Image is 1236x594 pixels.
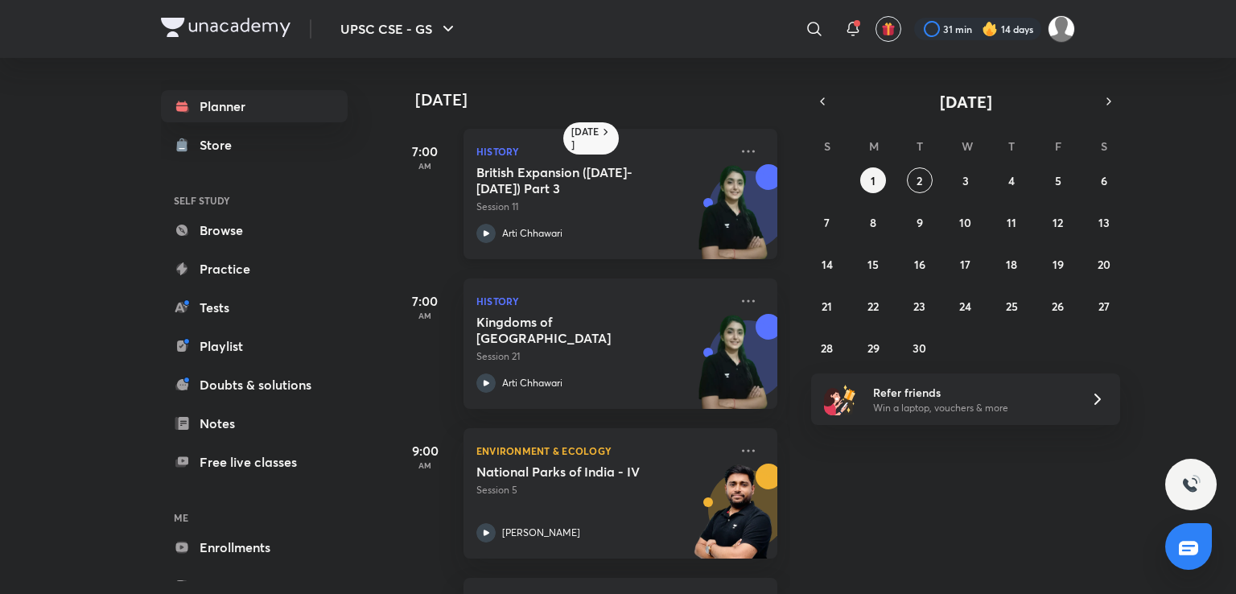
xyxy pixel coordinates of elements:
button: September 30, 2025 [907,335,933,361]
abbr: September 25, 2025 [1006,299,1018,314]
a: Browse [161,214,348,246]
button: September 5, 2025 [1045,167,1071,193]
p: Environment & Ecology [476,441,729,460]
h6: SELF STUDY [161,187,348,214]
p: Arti Chhawari [502,226,562,241]
h6: ME [161,504,348,531]
button: September 25, 2025 [999,293,1024,319]
abbr: Saturday [1101,138,1107,154]
p: AM [393,161,457,171]
button: September 20, 2025 [1091,251,1117,277]
button: September 26, 2025 [1045,293,1071,319]
abbr: September 3, 2025 [962,173,969,188]
abbr: September 26, 2025 [1052,299,1064,314]
abbr: September 18, 2025 [1006,257,1017,272]
abbr: Monday [869,138,879,154]
p: History [476,142,729,161]
img: unacademy [689,164,777,275]
abbr: September 27, 2025 [1098,299,1110,314]
abbr: Friday [1055,138,1061,154]
h5: 7:00 [393,142,457,161]
img: streak [982,21,998,37]
h5: Kingdoms of North East [476,314,677,346]
button: September 3, 2025 [953,167,978,193]
img: saarthak [1048,15,1075,43]
img: ttu [1181,475,1201,494]
img: avatar [881,22,896,36]
abbr: Sunday [824,138,830,154]
span: [DATE] [940,91,992,113]
abbr: September 11, 2025 [1007,215,1016,230]
abbr: September 5, 2025 [1055,173,1061,188]
button: September 19, 2025 [1045,251,1071,277]
h4: [DATE] [415,90,793,109]
button: September 10, 2025 [953,209,978,235]
button: September 17, 2025 [953,251,978,277]
abbr: September 1, 2025 [871,173,875,188]
h6: [DATE] [571,126,599,151]
button: September 29, 2025 [860,335,886,361]
p: Session 21 [476,349,729,364]
p: [PERSON_NAME] [502,526,580,540]
img: unacademy [689,464,777,575]
a: Store [161,129,348,161]
button: September 9, 2025 [907,209,933,235]
h5: 7:00 [393,291,457,311]
abbr: Tuesday [917,138,923,154]
button: September 7, 2025 [814,209,840,235]
h5: 9:00 [393,441,457,460]
button: September 6, 2025 [1091,167,1117,193]
abbr: September 23, 2025 [913,299,925,314]
button: September 14, 2025 [814,251,840,277]
button: September 28, 2025 [814,335,840,361]
h5: National Parks of India - IV [476,464,677,480]
abbr: September 29, 2025 [867,340,880,356]
button: September 8, 2025 [860,209,886,235]
abbr: September 12, 2025 [1053,215,1063,230]
abbr: September 13, 2025 [1098,215,1110,230]
abbr: September 15, 2025 [867,257,879,272]
abbr: September 22, 2025 [867,299,879,314]
abbr: September 7, 2025 [824,215,830,230]
div: Store [200,135,241,155]
abbr: September 21, 2025 [822,299,832,314]
a: Notes [161,407,348,439]
p: AM [393,460,457,470]
button: September 15, 2025 [860,251,886,277]
abbr: September 8, 2025 [870,215,876,230]
abbr: September 16, 2025 [914,257,925,272]
a: Free live classes [161,446,348,478]
a: Tests [161,291,348,324]
img: referral [824,383,856,415]
button: September 22, 2025 [860,293,886,319]
abbr: September 10, 2025 [959,215,971,230]
abbr: September 6, 2025 [1101,173,1107,188]
abbr: September 2, 2025 [917,173,922,188]
button: September 1, 2025 [860,167,886,193]
abbr: September 4, 2025 [1008,173,1015,188]
p: Arti Chhawari [502,376,562,390]
button: [DATE] [834,90,1098,113]
abbr: Thursday [1008,138,1015,154]
button: September 13, 2025 [1091,209,1117,235]
img: Company Logo [161,18,290,37]
p: AM [393,311,457,320]
button: avatar [875,16,901,42]
p: Session 11 [476,200,729,214]
a: Enrollments [161,531,348,563]
button: September 27, 2025 [1091,293,1117,319]
button: September 23, 2025 [907,293,933,319]
a: Practice [161,253,348,285]
abbr: September 30, 2025 [913,340,926,356]
abbr: September 17, 2025 [960,257,970,272]
a: Playlist [161,330,348,362]
abbr: September 9, 2025 [917,215,923,230]
button: September 4, 2025 [999,167,1024,193]
abbr: September 20, 2025 [1098,257,1110,272]
img: unacademy [689,314,777,425]
abbr: September 24, 2025 [959,299,971,314]
p: Win a laptop, vouchers & more [873,401,1071,415]
h6: Refer friends [873,384,1071,401]
p: History [476,291,729,311]
button: UPSC CSE - GS [331,13,468,45]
